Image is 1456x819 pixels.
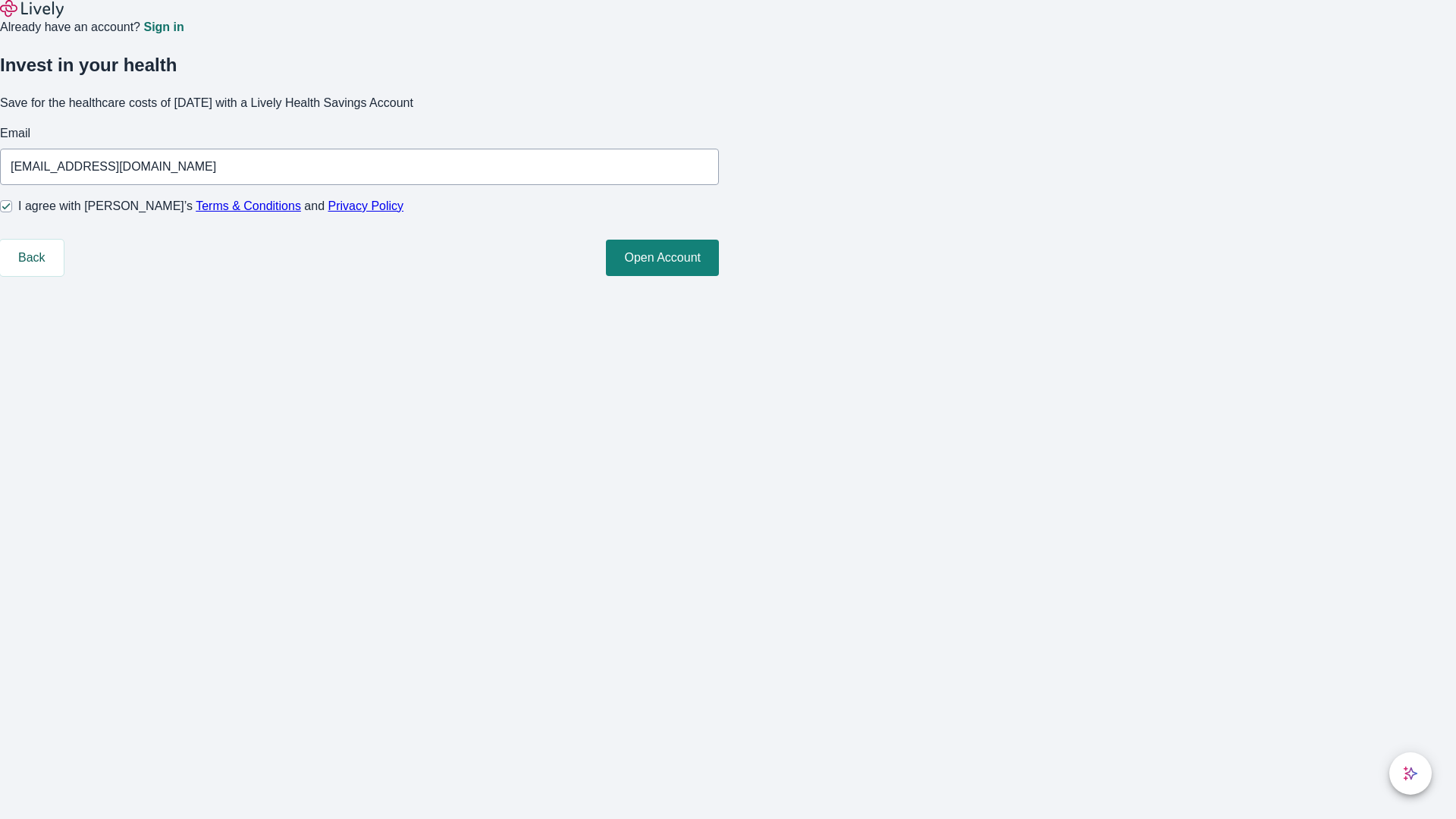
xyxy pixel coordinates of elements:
button: Open Account [606,240,719,276]
svg: Lively AI Assistant [1403,766,1418,781]
a: Sign in [143,21,184,33]
a: Privacy Policy [328,199,404,212]
a: Terms & Conditions [196,199,301,212]
button: chat [1389,752,1432,795]
span: I agree with [PERSON_NAME]’s and [18,197,403,215]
